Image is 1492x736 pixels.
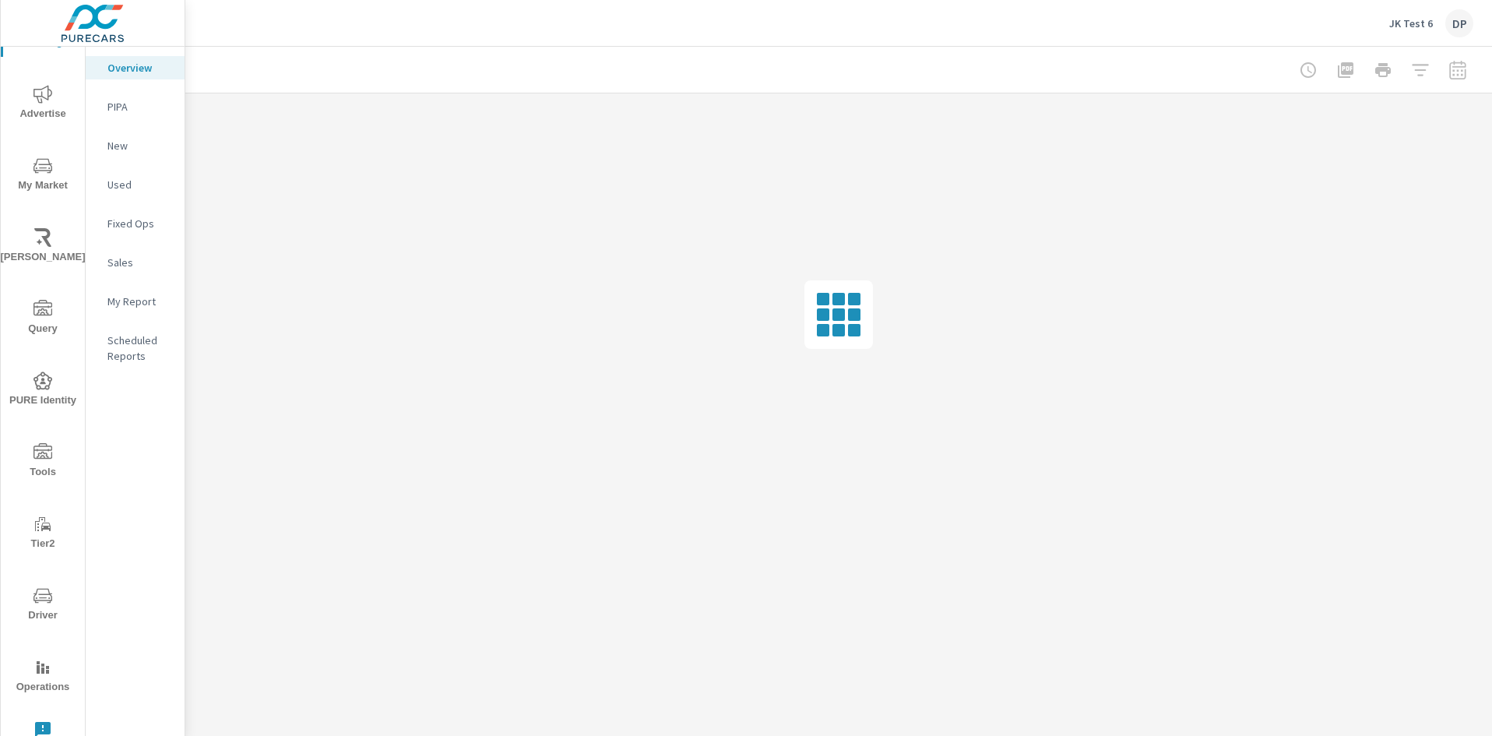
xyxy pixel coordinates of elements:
[107,255,172,270] p: Sales
[5,85,80,123] span: Advertise
[86,212,185,235] div: Fixed Ops
[86,134,185,157] div: New
[107,294,172,309] p: My Report
[86,329,185,368] div: Scheduled Reports
[86,290,185,313] div: My Report
[86,95,185,118] div: PIPA
[107,60,172,76] p: Overview
[5,586,80,625] span: Driver
[86,173,185,196] div: Used
[86,251,185,274] div: Sales
[5,443,80,481] span: Tools
[5,658,80,696] span: Operations
[107,333,172,364] p: Scheduled Reports
[5,372,80,410] span: PURE Identity
[5,300,80,338] span: Query
[107,216,172,231] p: Fixed Ops
[1389,16,1433,30] p: JK Test 6
[107,99,172,114] p: PIPA
[107,177,172,192] p: Used
[107,138,172,153] p: New
[5,157,80,195] span: My Market
[5,228,80,266] span: [PERSON_NAME]
[86,56,185,79] div: Overview
[1445,9,1473,37] div: DP
[5,515,80,553] span: Tier2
